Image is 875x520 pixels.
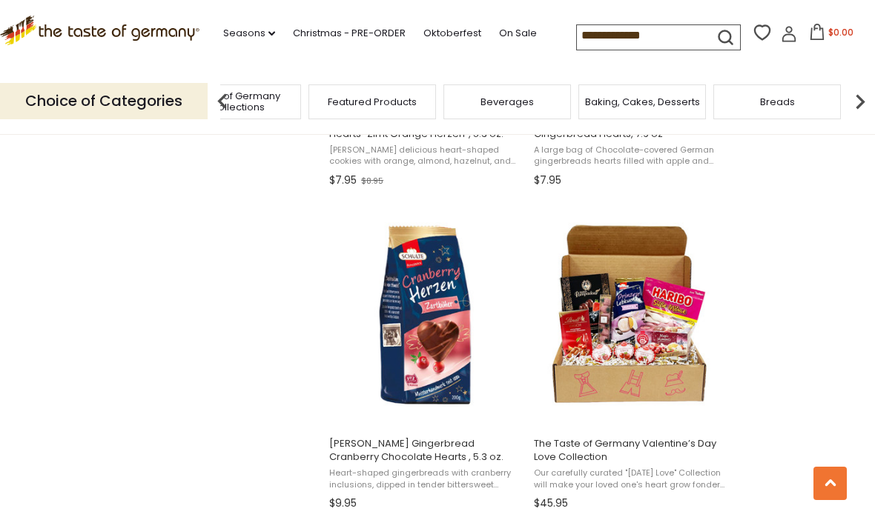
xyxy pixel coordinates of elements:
img: The Taste of Germany Valentine’s Day Love Collection [532,217,728,413]
span: Heart-shaped gingerbreads with cranberry inclusions, dipped in tender bittersweet chocolate. Perf... [329,467,521,490]
a: Taste of Germany Collections [178,90,297,113]
a: Featured Products [328,96,417,107]
a: On Sale [499,25,537,41]
span: [PERSON_NAME] Gingerbread Cranberry Chocolate Hearts , 5.3 oz. [329,437,521,464]
a: Christmas - PRE-ORDER [293,25,406,41]
span: Our carefully curated "[DATE] Love" Collection will make your loved one's heart grow fonder. The ... [534,467,726,490]
a: Seasons [223,25,275,41]
span: [PERSON_NAME] delicious heart-shaped cookies with orange, almond, hazelnut, and cinnamon notes, t... [329,144,521,167]
span: $0.00 [828,26,853,39]
a: Schulte Gingerbread Cranberry Chocolate Hearts , 5.3 oz. [327,204,524,515]
span: A large bag of Chocolate-covered German gingerbreads hearts filled with apple and apricot jam. Fr... [534,144,726,167]
img: previous arrow [208,87,237,116]
button: $0.00 [800,24,863,46]
span: $7.95 [329,173,357,188]
span: $45.95 [534,496,568,511]
a: Beverages [481,96,534,107]
a: Breads [760,96,795,107]
span: $9.95 [329,496,357,511]
span: The Taste of Germany Valentine’s Day Love Collection [534,437,726,464]
img: next arrow [845,87,875,116]
a: The Taste of Germany Valentine’s Day Love Collection [532,204,728,515]
span: $8.95 [361,175,383,187]
a: Oktoberfest [423,25,481,41]
span: $7.95 [534,173,561,188]
a: Baking, Cakes, Desserts [585,96,700,107]
img: Schulte Cranberry Gingerbread Hearts [327,217,524,413]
